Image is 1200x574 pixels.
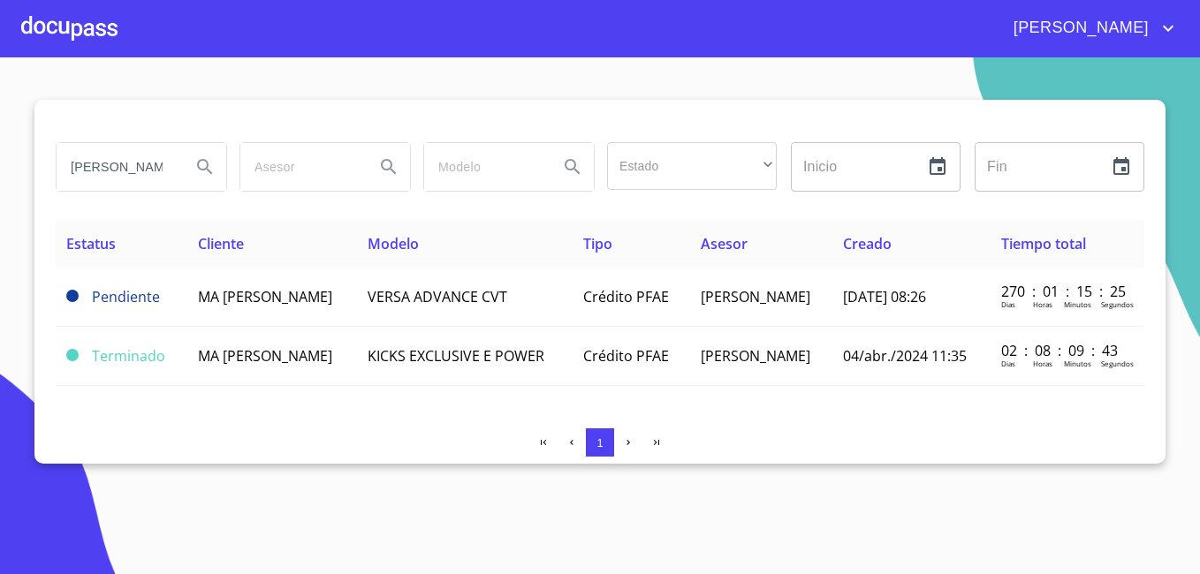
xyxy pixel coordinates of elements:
[368,234,419,253] span: Modelo
[1101,299,1134,309] p: Segundos
[198,287,332,306] span: MA [PERSON_NAME]
[424,143,544,191] input: search
[583,234,612,253] span: Tipo
[551,146,594,188] button: Search
[198,234,244,253] span: Cliente
[1001,282,1120,301] p: 270 : 01 : 15 : 25
[1000,14,1158,42] span: [PERSON_NAME]
[1001,341,1120,360] p: 02 : 08 : 09 : 43
[583,346,669,366] span: Crédito PFAE
[583,287,669,306] span: Crédito PFAE
[701,346,810,366] span: [PERSON_NAME]
[701,234,748,253] span: Asesor
[240,143,361,191] input: search
[1101,359,1134,368] p: Segundos
[368,287,507,306] span: VERSA ADVANCE CVT
[1001,299,1015,309] p: Dias
[586,428,614,457] button: 1
[92,346,165,366] span: Terminado
[57,143,177,191] input: search
[701,287,810,306] span: [PERSON_NAME]
[184,146,226,188] button: Search
[607,142,777,190] div: ​
[368,146,410,188] button: Search
[92,287,160,306] span: Pendiente
[198,346,332,366] span: MA [PERSON_NAME]
[1001,359,1015,368] p: Dias
[1001,234,1086,253] span: Tiempo total
[66,290,79,302] span: Pendiente
[843,234,892,253] span: Creado
[66,349,79,361] span: Terminado
[596,436,603,449] span: 1
[1033,299,1052,309] p: Horas
[1064,359,1091,368] p: Minutos
[66,234,116,253] span: Estatus
[843,287,926,306] span: [DATE] 08:26
[1000,14,1179,42] button: account of current user
[1064,299,1091,309] p: Minutos
[843,346,967,366] span: 04/abr./2024 11:35
[1033,359,1052,368] p: Horas
[368,346,544,366] span: KICKS EXCLUSIVE E POWER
